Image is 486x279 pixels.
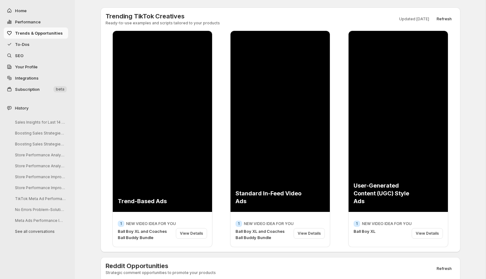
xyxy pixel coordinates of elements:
[126,221,176,226] p: NEW VIDEO IDEA FOR YOU
[10,194,69,203] button: TikTok Meta Ad Performance Analysis
[106,262,216,270] h3: Reddit Opportunities
[176,228,207,239] div: View Details
[10,205,69,214] button: No Errors Problem-Solution Ad Creatives
[354,182,421,205] div: User-Generated Content (UGC) Style Ads
[348,31,448,247] div: View details for Ball Boy XL
[433,15,455,23] button: Refresh
[10,227,69,236] button: See all conversations
[112,29,213,214] iframe: TikTok Video
[10,183,69,193] button: Store Performance Improvement Analysis
[4,50,68,61] a: SEO
[10,117,69,127] button: Sales Insights for Last 14 Days
[4,39,68,50] button: To-Dos
[230,29,330,214] iframe: TikTok Video
[4,72,68,84] a: Integrations
[10,128,69,138] button: Boosting Sales Strategies Discussion
[56,87,64,92] span: beta
[118,197,185,205] div: Trend-Based Ads
[354,228,409,234] p: Ball Boy XL
[399,17,429,22] p: Updated [DATE]
[238,221,240,226] span: 1
[10,161,69,171] button: Store Performance Analysis and Recommendations
[4,5,68,16] button: Home
[10,172,69,182] button: Store Performance Improvement Strategy
[236,189,303,205] div: Standard In-Feed Video Ads
[437,266,452,271] span: Refresh
[15,8,27,13] span: Home
[356,221,358,226] span: 1
[120,221,122,226] span: 1
[433,264,455,273] button: Refresh
[4,84,68,95] button: Subscription
[348,29,448,214] iframe: TikTok Video
[362,221,412,226] p: NEW VIDEO IDEA FOR YOU
[106,270,216,275] p: Strategic comment opportunities to promote your products
[10,139,69,149] button: Boosting Sales Strategies Discussion
[4,16,68,27] button: Performance
[412,228,443,239] div: View Details
[15,64,37,69] span: Your Profile
[15,105,28,111] span: History
[4,61,68,72] a: Your Profile
[15,19,41,24] span: Performance
[112,31,212,247] div: View details for Ball Boy XL and Coaches Ball Buddy Bundle
[230,31,330,247] div: View details for Ball Boy XL and Coaches Ball Buddy Bundle
[15,31,63,36] span: Trends & Opportunities
[15,53,23,58] span: SEO
[118,228,173,241] p: Ball Boy XL and Coaches Ball Buddy Bundle
[294,228,325,239] div: View Details
[10,150,69,160] button: Store Performance Analysis and Recommendations
[15,87,40,92] span: Subscription
[244,221,294,226] p: NEW VIDEO IDEA FOR YOU
[10,216,69,225] button: Meta Ads Performance Improvement
[15,76,38,81] span: Integrations
[106,12,220,20] h3: Trending TikTok Creatives
[437,17,452,22] span: Refresh
[236,228,291,241] p: Ball Boy XL and Coaches Ball Buddy Bundle
[15,42,29,47] span: To-Dos
[106,21,220,26] p: Ready-to-use examples and scripts tailored to your products
[4,27,68,39] button: Trends & Opportunities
